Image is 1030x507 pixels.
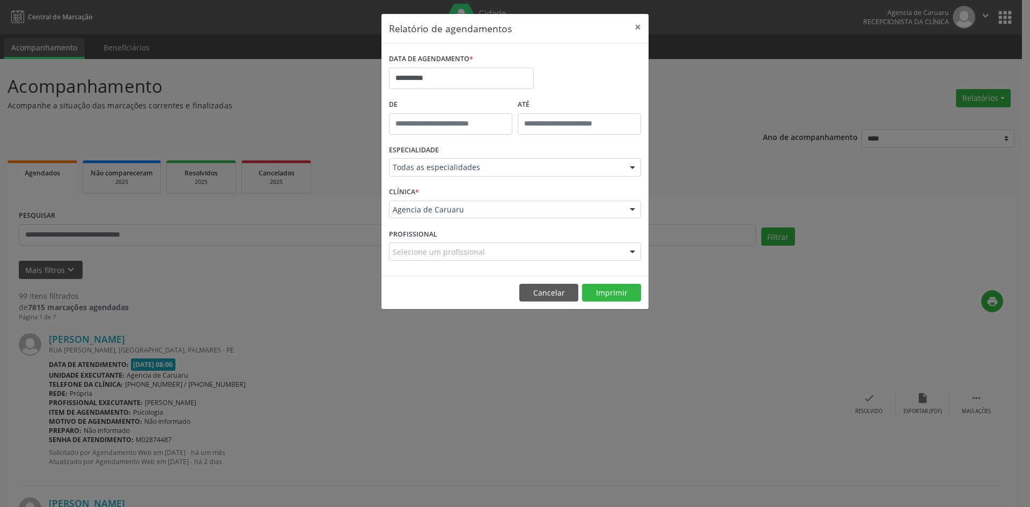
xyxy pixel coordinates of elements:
label: DATA DE AGENDAMENTO [389,51,473,68]
button: Imprimir [582,284,641,302]
h5: Relatório de agendamentos [389,21,512,35]
label: ATÉ [518,97,641,113]
button: Close [627,14,649,40]
label: PROFISSIONAL [389,226,437,243]
label: ESPECIALIDADE [389,142,439,159]
button: Cancelar [519,284,578,302]
label: De [389,97,512,113]
label: CLÍNICA [389,184,419,201]
span: Todas as especialidades [393,162,619,173]
span: Agencia de Caruaru [393,204,619,215]
span: Selecione um profissional [393,246,485,258]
